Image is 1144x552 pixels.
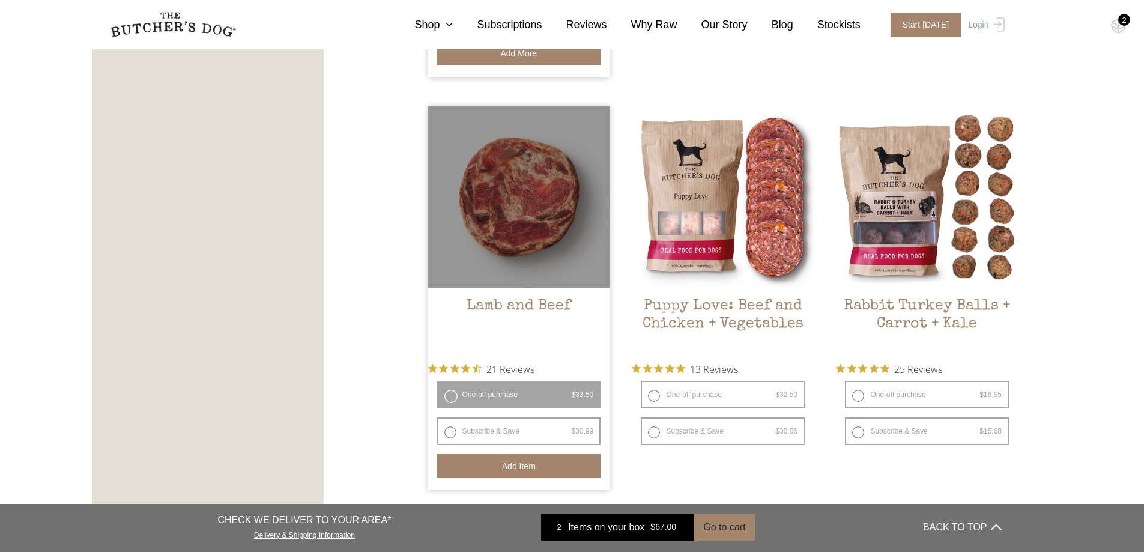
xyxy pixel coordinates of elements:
[965,13,1004,37] a: Login
[254,528,355,539] a: Delivery & Shipping Information
[836,106,1018,354] a: Rabbit Turkey Balls + Carrot + KaleRabbit Turkey Balls + Carrot + Kale
[677,17,748,33] a: Our Story
[632,106,814,354] a: Puppy Love: Beef and Chicken + VegetablesPuppy Love: Beef and Chicken + Vegetables
[568,520,644,535] span: Items on your box
[923,513,1001,542] button: BACK TO TOP
[632,360,738,378] button: Rated 5 out of 5 stars from 13 reviews. Jump to reviews.
[632,297,814,354] h2: Puppy Love: Beef and Chicken + Vegetables
[437,41,601,65] button: Add more
[775,427,797,435] bdi: 30.06
[217,513,391,527] p: CHECK WE DELIVER TO YOUR AREA*
[1118,14,1130,26] div: 2
[428,297,610,354] h2: Lamb and Beef
[694,514,754,541] button: Go to cart
[879,13,966,37] a: Start [DATE]
[428,106,610,354] a: Lamb and Beef
[891,13,961,37] span: Start [DATE]
[550,521,568,533] div: 2
[650,523,676,532] bdi: 67.00
[542,17,607,33] a: Reviews
[571,427,575,435] span: $
[641,417,805,445] label: Subscribe & Save
[775,390,797,399] bdi: 32.50
[775,390,779,399] span: $
[845,417,1009,445] label: Subscribe & Save
[641,381,805,408] label: One-off purchase
[836,297,1018,354] h2: Rabbit Turkey Balls + Carrot + Kale
[390,17,453,33] a: Shop
[437,417,601,445] label: Subscribe & Save
[541,514,694,541] a: 2 Items on your box $67.00
[845,381,1009,408] label: One-off purchase
[775,427,779,435] span: $
[793,17,861,33] a: Stockists
[650,523,655,532] span: $
[690,360,738,378] span: 13 Reviews
[748,17,793,33] a: Blog
[979,427,1002,435] bdi: 15.68
[632,106,814,288] img: Puppy Love: Beef and Chicken + Vegetables
[607,17,677,33] a: Why Raw
[571,427,593,435] bdi: 30.99
[836,106,1018,288] img: Rabbit Turkey Balls + Carrot + Kale
[979,427,984,435] span: $
[486,360,534,378] span: 21 Reviews
[894,360,942,378] span: 25 Reviews
[836,360,942,378] button: Rated 5 out of 5 stars from 25 reviews. Jump to reviews.
[571,390,575,399] span: $
[428,360,534,378] button: Rated 4.6 out of 5 stars from 21 reviews. Jump to reviews.
[979,390,1002,399] bdi: 16.95
[453,17,542,33] a: Subscriptions
[437,381,601,408] label: One-off purchase
[1111,18,1126,34] img: TBD_Cart-Empty.png
[979,390,984,399] span: $
[571,390,593,399] bdi: 33.50
[437,454,601,478] button: Add item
